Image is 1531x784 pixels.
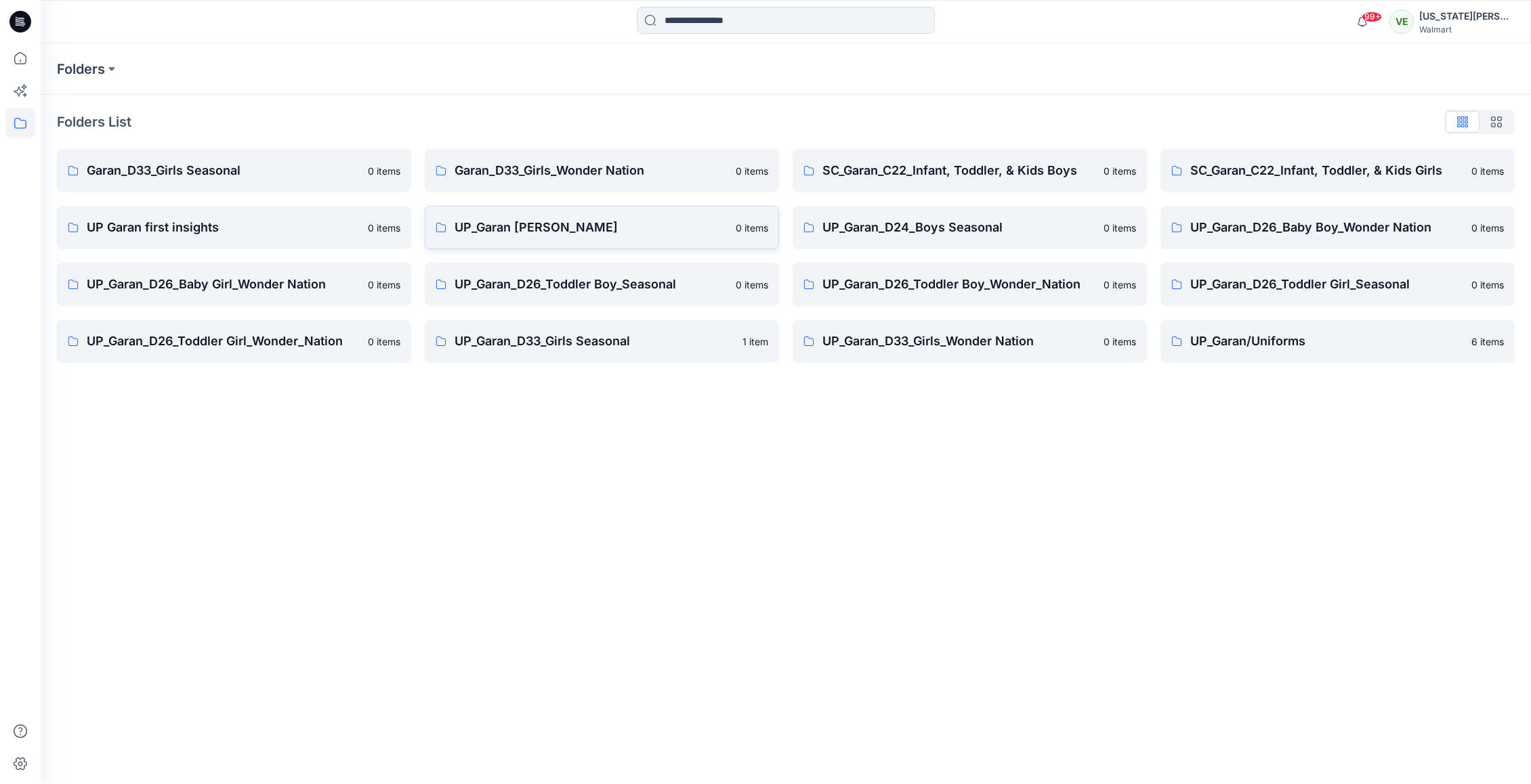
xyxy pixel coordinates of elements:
p: UP_Garan_D26_Toddler Boy_Seasonal [455,275,728,294]
p: 0 items [368,164,400,178]
a: Garan_D33_Girls Seasonal0 items [57,149,411,192]
p: 0 items [736,278,768,292]
p: UP_Garan_D26_Baby Girl_Wonder Nation [87,275,360,294]
p: UP_Garan/Uniforms [1190,332,1463,351]
a: SC_Garan_C22_Infant, Toddler, & Kids Boys0 items [793,149,1147,192]
a: UP_Garan_D33_Girls Seasonal1 item [425,320,779,363]
p: 0 items [736,221,768,235]
p: 0 items [1104,164,1136,178]
p: 0 items [1471,278,1504,292]
a: UP_Garan_D26_Toddler Boy_Wonder_Nation0 items [793,263,1147,306]
p: SC_Garan_C22_Infant, Toddler, & Kids Girls [1190,161,1463,180]
p: Folders List [57,112,131,132]
a: Folders [57,60,105,79]
p: 0 items [368,221,400,235]
p: 0 items [736,164,768,178]
p: 0 items [368,334,400,349]
a: UP_Garan_D33_Girls_Wonder Nation0 items [793,320,1147,363]
p: 0 items [368,278,400,292]
p: 0 items [1104,278,1136,292]
p: UP_Garan_D26_Baby Boy_Wonder Nation [1190,218,1463,237]
div: [US_STATE][PERSON_NAME] [1419,8,1514,24]
p: UP_Garan_D26_Toddler Girl_Wonder_Nation [87,332,360,351]
p: SC_Garan_C22_Infant, Toddler, & Kids Boys [822,161,1095,180]
div: VE [1389,9,1414,34]
p: 1 item [742,334,768,349]
p: 0 items [1104,221,1136,235]
a: UP_Garan_D26_Toddler Girl_Seasonal0 items [1160,263,1515,306]
a: UP Garan first insights0 items [57,206,411,249]
p: Garan_D33_Girls_Wonder Nation [455,161,728,180]
a: UP_Garan_D26_Baby Girl_Wonder Nation0 items [57,263,411,306]
p: UP_Garan_D26_Toddler Boy_Wonder_Nation [822,275,1095,294]
p: 0 items [1104,334,1136,349]
a: UP_Garan [PERSON_NAME]0 items [425,206,779,249]
span: 99+ [1362,12,1382,22]
p: UP_Garan_D26_Toddler Girl_Seasonal [1190,275,1463,294]
p: UP_Garan_D33_Girls Seasonal [455,332,734,351]
p: 0 items [1471,221,1504,235]
p: UP_Garan_D33_Girls_Wonder Nation [822,332,1095,351]
div: Walmart [1419,24,1514,35]
p: UP Garan first insights [87,218,360,237]
a: UP_Garan_D26_Baby Boy_Wonder Nation0 items [1160,206,1515,249]
a: UP_Garan_D26_Toddler Girl_Wonder_Nation0 items [57,320,411,363]
a: UP_Garan_D26_Toddler Boy_Seasonal0 items [425,263,779,306]
p: Garan_D33_Girls Seasonal [87,161,360,180]
p: UP_Garan [PERSON_NAME] [455,218,728,237]
p: UP_Garan_D24_Boys Seasonal [822,218,1095,237]
a: UP_Garan_D24_Boys Seasonal0 items [793,206,1147,249]
a: UP_Garan/Uniforms6 items [1160,320,1515,363]
p: 0 items [1471,164,1504,178]
a: Garan_D33_Girls_Wonder Nation0 items [425,149,779,192]
p: 6 items [1471,334,1504,349]
a: SC_Garan_C22_Infant, Toddler, & Kids Girls0 items [1160,149,1515,192]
